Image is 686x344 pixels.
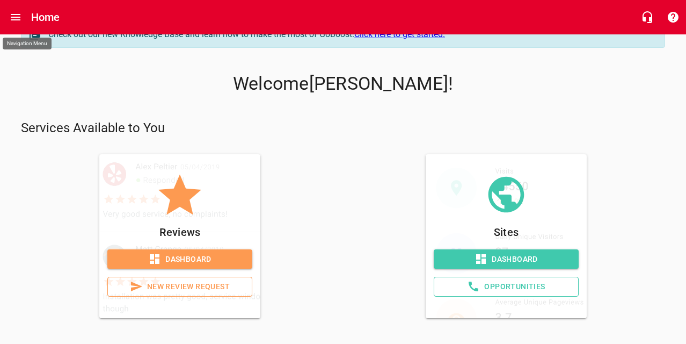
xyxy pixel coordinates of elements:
button: Support Portal [660,4,686,30]
span: Dashboard [116,253,244,266]
span: Dashboard [442,253,570,266]
button: Open drawer [3,4,28,30]
p: Services Available to You [21,120,665,137]
p: Reviews [107,224,252,241]
a: Dashboard [107,249,252,269]
div: Check out our new Knowledge Base and learn how to make the most of GoBoost. [48,28,654,41]
a: Dashboard [434,249,579,269]
h6: Home [31,9,60,26]
p: Welcome [PERSON_NAME] ! [21,73,665,95]
a: Opportunities [434,277,579,297]
span: Opportunities [443,280,570,293]
a: New Review Request [107,277,252,297]
span: New Review Request [116,280,243,293]
button: Live Chat [634,4,660,30]
p: Sites [434,224,579,241]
